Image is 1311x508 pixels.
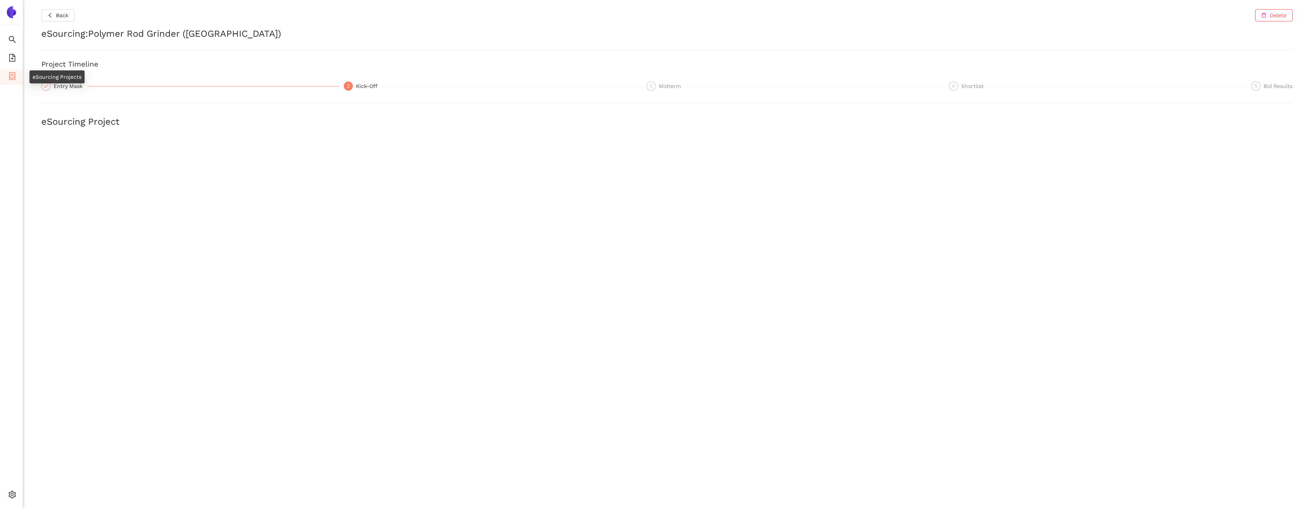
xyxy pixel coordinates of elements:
[1261,13,1267,19] span: delete
[659,81,686,91] div: Midterm
[952,83,955,89] span: 4
[1255,9,1293,21] button: deleteDelete
[47,13,53,19] span: left
[41,116,1293,129] h2: eSourcing Project
[356,81,382,91] div: Kick-Off
[8,33,16,48] span: search
[8,70,16,85] span: container
[41,28,1293,41] h2: eSourcing : Polymer Rod Grinder ([GEOGRAPHIC_DATA])
[41,59,1293,69] h3: Project Timeline
[347,83,350,89] span: 2
[54,81,87,91] div: Entry Mask
[1255,83,1257,89] span: 5
[344,81,642,91] div: 2Kick-Off
[8,488,16,503] span: setting
[1270,11,1287,20] span: Delete
[650,83,652,89] span: 3
[41,9,75,21] button: leftBack
[44,84,48,88] span: check
[961,81,988,91] div: Shortlist
[5,6,18,18] img: Logo
[8,51,16,67] span: file-add
[41,81,339,91] div: Entry Mask
[1264,83,1293,89] span: Bid Results
[56,11,69,20] span: Back
[29,70,85,83] div: eSourcing Projects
